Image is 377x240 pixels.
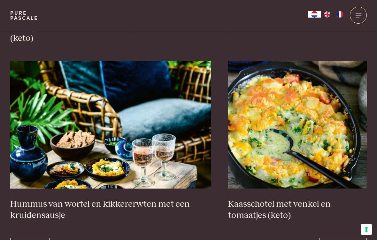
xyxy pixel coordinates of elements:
a: NL [308,11,321,18]
button: Uw voorkeuren voor toestemming voor trackingtechnologieën [361,224,372,235]
aside: Language selected: Nederlands [308,11,346,18]
div: Language [308,11,321,18]
h3: Kaasschotel met venkel en tomaatjes (keto) [228,199,367,221]
h3: Hummus van wortel en kikkererwten met een kruidensausje [10,199,211,221]
a: EN [321,11,334,18]
a: PurePascale [10,10,38,20]
ul: Language list [321,11,346,18]
a: FR [334,11,346,18]
img: Hummus van wortel en kikkererwten met een kruidensausje [10,61,211,189]
a: Kaasschotel met venkel en tomaatjes (keto) Kaasschotel met venkel en tomaatjes (keto) [228,61,367,221]
a: Hummus van wortel en kikkererwten met een kruidensausje Hummus van wortel en kikkererwten met een... [10,61,211,221]
img: Kaasschotel met venkel en tomaatjes (keto) [228,61,367,189]
h3: Hartige taart met feta en tomaatjes (keto) [10,22,149,44]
